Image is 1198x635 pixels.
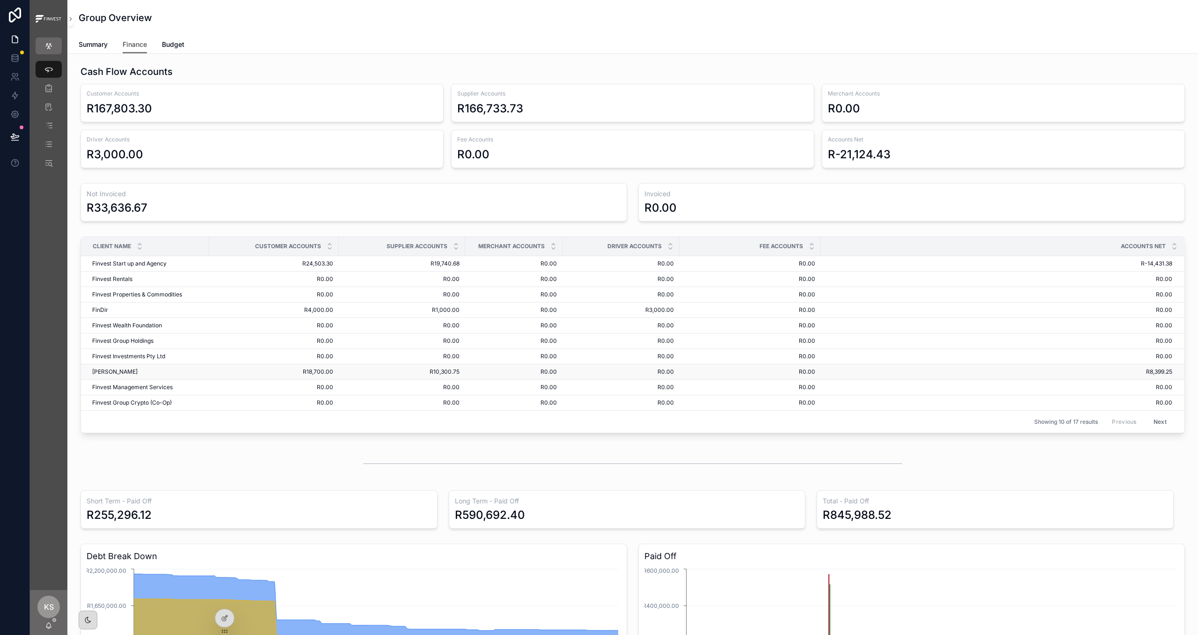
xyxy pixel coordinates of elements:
span: R0.00 [821,306,1172,314]
span: R0.00 [471,291,557,298]
span: Customer Accounts [255,243,321,250]
a: R0.00 [471,384,557,391]
tspan: R600,000.00 [643,567,679,574]
span: R0.00 [821,337,1172,345]
h3: Total - Paid Off [823,496,1168,506]
a: Finvest Group Crypto (Co-Op) [92,399,204,406]
a: R0.00 [471,260,557,267]
a: R0.00 [344,399,460,406]
span: Budget [162,40,184,49]
div: R590,692.40 [455,508,525,523]
a: R0.00 [821,322,1172,329]
span: R0.00 [471,399,557,406]
a: Budget [162,36,184,55]
div: R255,296.12 [87,508,152,523]
tspan: R1,650,000.00 [87,602,126,609]
h3: Invoiced [644,189,1179,199]
span: R0.00 [344,291,460,298]
span: R0.00 [568,368,674,376]
a: R0.00 [215,384,333,391]
a: R0.00 [685,368,815,376]
a: R0.00 [685,306,815,314]
a: Finvest Wealth Foundation [92,322,204,329]
a: R0.00 [471,275,557,283]
span: Merchant Accounts [478,243,545,250]
a: R0.00 [344,353,460,360]
a: R0.00 [568,275,674,283]
span: R1,000.00 [344,306,460,314]
a: R18,700.00 [215,368,333,376]
span: R3,000.00 [568,306,674,314]
a: R0.00 [685,275,815,283]
span: R10,300.75 [344,368,460,376]
span: R0.00 [685,353,815,360]
a: R0.00 [568,322,674,329]
h1: Group Overview [79,11,152,24]
a: R0.00 [685,337,815,345]
div: R0.00 [644,200,677,215]
h3: Not Invoiced [87,189,621,199]
a: R0.00 [821,291,1172,298]
h3: Paid Off [644,550,1179,563]
a: R0.00 [685,322,815,329]
a: R0.00 [685,384,815,391]
span: R0.00 [821,399,1172,406]
span: Summary [79,40,108,49]
a: Finvest Management Services [92,384,204,391]
a: R0.00 [215,275,333,283]
a: Finvest Properties & Commodities [92,291,204,298]
a: R0.00 [821,353,1172,360]
span: R0.00 [685,399,815,406]
h1: Cash Flow Accounts [80,65,173,78]
span: Driver Accounts [607,243,662,250]
div: R845,988.52 [823,508,891,523]
span: Finvest Properties & Commodities [92,291,182,298]
a: R0.00 [215,322,333,329]
a: R0.00 [471,353,557,360]
span: R0.00 [215,337,333,345]
span: R0.00 [344,384,460,391]
span: R0.00 [568,291,674,298]
span: Merchant Accounts [828,90,1179,97]
h3: Debt Break Down [87,550,621,563]
tspan: R400,000.00 [643,602,679,609]
h3: Short Term - Paid Off [87,496,431,506]
a: R0.00 [215,399,333,406]
a: R0.00 [685,291,815,298]
div: R167,803.30 [87,101,152,116]
span: R0.00 [568,337,674,345]
span: KS [44,601,54,613]
span: R0.00 [344,337,460,345]
a: R0.00 [821,384,1172,391]
a: R4,000.00 [215,306,333,314]
span: R19,740.68 [344,260,460,267]
a: Finvest Rentals [92,275,204,283]
span: FinDir [92,306,108,314]
span: R24,503.30 [215,260,333,267]
div: R0.00 [457,147,489,162]
a: R-14,431.38 [821,260,1172,267]
div: R33,636.67 [87,200,147,215]
span: Supplier Accounts [387,243,447,250]
span: R0.00 [568,399,674,406]
div: R3,000.00 [87,147,143,162]
span: R0.00 [568,353,674,360]
a: R0.00 [685,260,815,267]
span: Finvest Group Crypto (Co-Op) [92,399,172,406]
a: R8,399.25 [821,368,1172,376]
div: R0.00 [828,101,860,116]
span: Finance [123,40,147,49]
